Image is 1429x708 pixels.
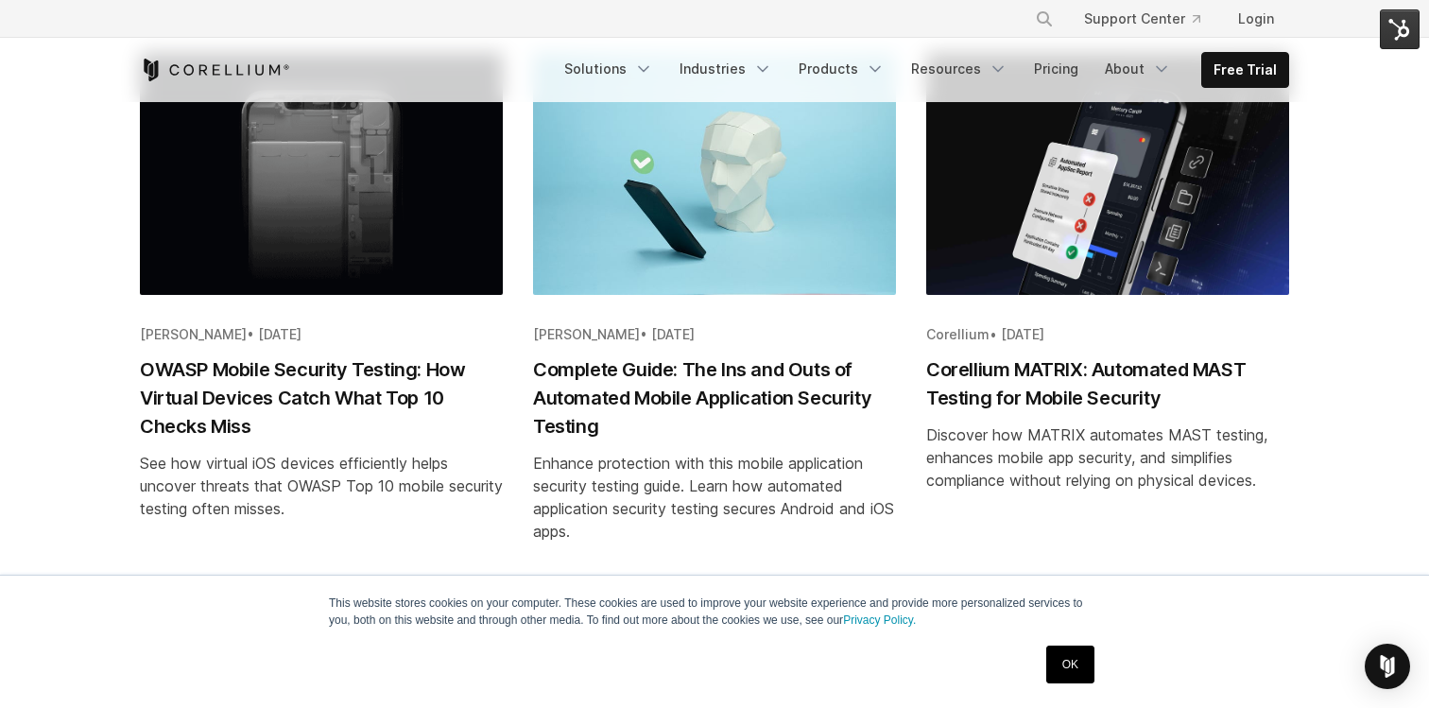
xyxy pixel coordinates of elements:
span: [PERSON_NAME] [140,326,247,342]
h2: Corellium MATRIX: Automated MAST Testing for Mobile Security [926,355,1289,412]
a: Resources [900,52,1019,86]
div: Navigation Menu [1012,2,1289,36]
h2: Complete Guide: The Ins and Outs of Automated Mobile Application Security Testing [533,355,896,440]
a: Blog post summary: Complete Guide: The Ins and Outs of Automated Mobile Application Security Testing [533,53,896,603]
div: • [533,325,896,344]
a: Privacy Policy. [843,613,916,627]
div: See how virtual iOS devices efficiently helps uncover threats that OWASP Top 10 mobile security t... [140,452,503,520]
div: Navigation Menu [553,52,1289,88]
a: Free Trial [1202,53,1288,87]
a: Pricing [1023,52,1090,86]
a: Blog post summary: Corellium MATRIX: Automated MAST Testing for Mobile Security [926,53,1289,603]
img: Complete Guide: The Ins and Outs of Automated Mobile Application Security Testing [533,53,896,295]
img: OWASP Mobile Security Testing: How Virtual Devices Catch What Top 10 Checks Miss [140,53,503,295]
img: Corellium MATRIX: Automated MAST Testing for Mobile Security [926,53,1289,295]
a: Products [787,52,896,86]
a: Industries [668,52,783,86]
span: [DATE] [651,326,695,342]
a: Support Center [1069,2,1215,36]
a: OK [1046,646,1094,683]
a: Login [1223,2,1289,36]
img: HubSpot Tools Menu Toggle [1380,9,1420,49]
a: Blog post summary: OWASP Mobile Security Testing: How Virtual Devices Catch What Top 10 Checks Miss [140,53,503,603]
div: • [926,325,1289,344]
a: Solutions [553,52,664,86]
h2: OWASP Mobile Security Testing: How Virtual Devices Catch What Top 10 Checks Miss [140,355,503,440]
span: [DATE] [1001,326,1044,342]
div: Discover how MATRIX automates MAST testing, enhances mobile app security, and simplifies complian... [926,423,1289,492]
a: Corellium Home [140,59,290,81]
div: Open Intercom Messenger [1365,644,1410,689]
span: Corellium [926,326,990,342]
p: This website stores cookies on your computer. These cookies are used to improve your website expe... [329,595,1100,629]
a: About [1093,52,1182,86]
span: [PERSON_NAME] [533,326,640,342]
button: Search [1027,2,1061,36]
div: • [140,325,503,344]
div: Enhance protection with this mobile application security testing guide. Learn how automated appli... [533,452,896,543]
span: [DATE] [258,326,301,342]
